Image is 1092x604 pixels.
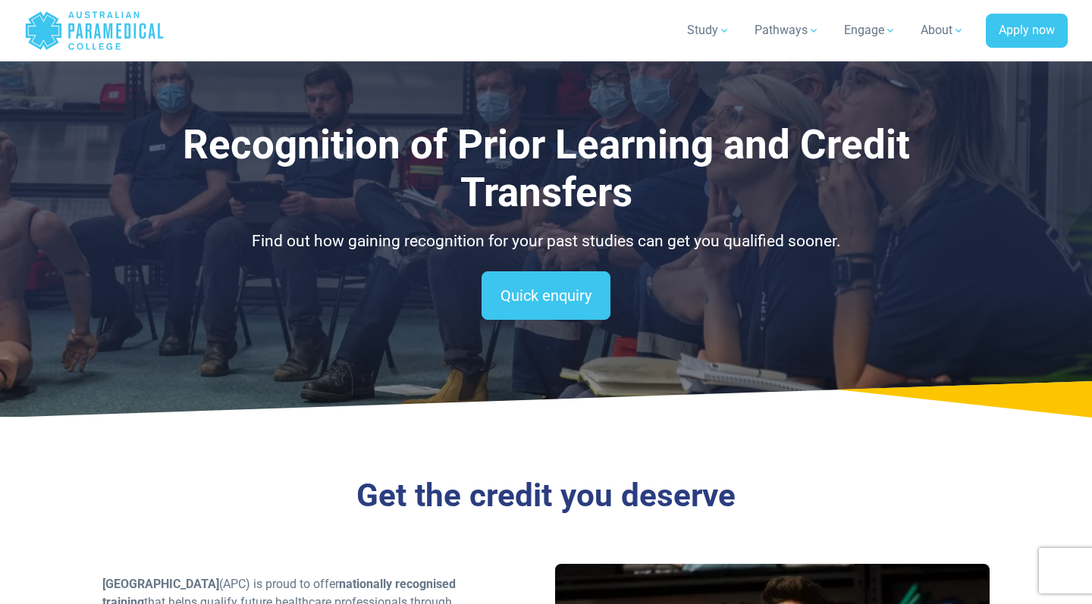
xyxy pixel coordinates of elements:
a: Engage [835,9,905,52]
a: Quick enquiry [482,271,610,320]
a: About [912,9,974,52]
a: Study [678,9,739,52]
h3: Get the credit you deserve [102,477,990,515]
span: [GEOGRAPHIC_DATA] [102,577,219,591]
h1: Recognition of Prior Learning and Credit Transfers [102,121,990,218]
p: Find out how gaining recognition for your past studies can get you qualified sooner. [102,230,990,254]
a: Australian Paramedical College [24,6,165,55]
a: Apply now [986,14,1068,49]
a: Pathways [745,9,829,52]
span: (APC) is proud to offer [219,577,339,591]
